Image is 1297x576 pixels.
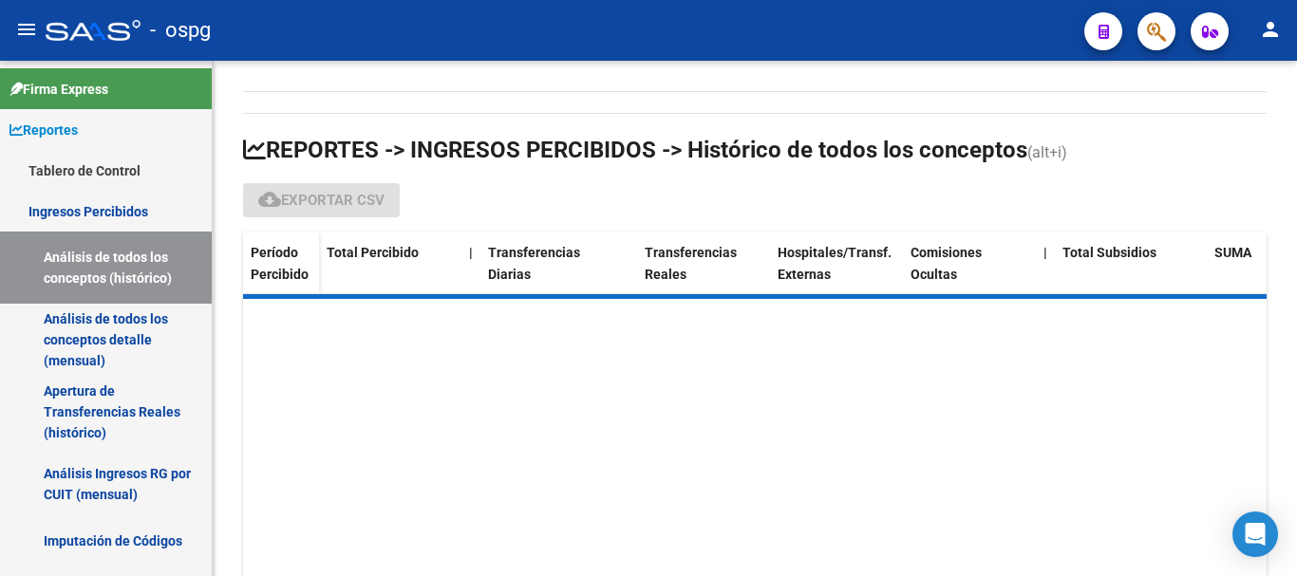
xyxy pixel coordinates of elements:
[251,245,309,282] span: Período Percibido
[243,137,1027,163] span: REPORTES -> INGRESOS PERCIBIDOS -> Histórico de todos los conceptos
[327,245,419,260] span: Total Percibido
[488,245,580,282] span: Transferencias Diarias
[258,188,281,211] mat-icon: cloud_download
[480,232,613,312] datatable-header-cell: Transferencias Diarias
[637,232,770,312] datatable-header-cell: Transferencias Reales
[911,245,982,282] span: Comisiones Ocultas
[778,245,892,282] span: Hospitales/Transf. Externas
[1214,245,1251,260] span: SUMA
[1043,245,1047,260] span: |
[258,192,385,209] span: Exportar CSV
[1232,511,1278,557] div: Open Intercom Messenger
[1036,232,1055,312] datatable-header-cell: |
[1027,143,1067,161] span: (alt+i)
[9,79,108,100] span: Firma Express
[1055,232,1188,312] datatable-header-cell: Total Subsidios
[9,120,78,140] span: Reportes
[469,245,473,260] span: |
[903,232,1036,312] datatable-header-cell: Comisiones Ocultas
[1259,18,1282,41] mat-icon: person
[770,232,903,312] datatable-header-cell: Hospitales/Transf. Externas
[1062,245,1156,260] span: Total Subsidios
[319,232,461,312] datatable-header-cell: Total Percibido
[15,18,38,41] mat-icon: menu
[645,245,737,282] span: Transferencias Reales
[243,232,319,312] datatable-header-cell: Período Percibido
[243,183,400,217] button: Exportar CSV
[150,9,211,51] span: - ospg
[461,232,480,312] datatable-header-cell: |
